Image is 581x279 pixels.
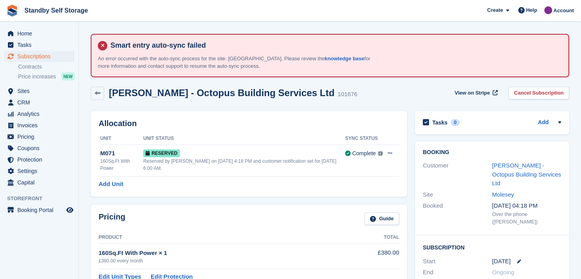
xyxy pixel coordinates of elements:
[17,166,65,177] span: Settings
[4,177,75,188] a: menu
[508,87,569,100] a: Cancel Subscription
[4,154,75,165] a: menu
[17,86,65,97] span: Sites
[109,87,334,98] h2: [PERSON_NAME] - Octopus Building Services Ltd
[492,162,561,186] a: [PERSON_NAME] - Octopus Building Services Ltd
[452,87,499,100] a: View on Stripe
[378,151,383,156] img: icon-info-grey-7440780725fd019a000dd9b08b2336e03edf1995a4989e88bcd33f0948082b44.svg
[7,195,78,203] span: Storefront
[423,268,492,277] div: End
[17,39,65,50] span: Tasks
[98,55,374,70] p: An error occurred with the auto-sync process for the site: [GEOGRAPHIC_DATA]. Please review the f...
[344,244,399,269] td: £380.00
[526,6,537,14] span: Help
[99,257,344,264] div: £380.00 every month
[487,6,503,14] span: Create
[492,269,515,275] span: Ongoing
[21,4,91,17] a: Standby Self Storage
[423,243,561,251] h2: Subscription
[17,131,65,142] span: Pricing
[100,149,143,158] div: M071
[345,132,383,145] th: Sync Status
[492,201,562,210] div: [DATE] 04:18 PM
[423,161,492,188] div: Customer
[6,5,18,17] img: stora-icon-8386f47178a22dfd0bd8f6a31ec36ba5ce8667c1dd55bd0f319d3a0aa187defe.svg
[17,120,65,131] span: Invoices
[553,7,574,15] span: Account
[364,212,399,225] a: Guide
[17,51,65,62] span: Subscriptions
[99,249,344,258] div: 160Sq.Ft With Power × 1
[4,120,75,131] a: menu
[65,205,75,215] a: Preview store
[538,118,549,127] a: Add
[99,212,125,225] h2: Pricing
[99,180,123,189] a: Add Unit
[4,28,75,39] a: menu
[18,72,75,81] a: Price increases NEW
[423,257,492,266] div: Start
[4,108,75,119] a: menu
[344,231,399,244] th: Total
[4,143,75,154] a: menu
[338,90,357,99] div: 101676
[17,154,65,165] span: Protection
[4,131,75,142] a: menu
[492,257,511,266] time: 2025-08-23 00:00:00 UTC
[492,210,562,226] div: Over the phone ([PERSON_NAME])
[17,205,65,216] span: Booking Portal
[544,6,552,14] img: Sue Ford
[4,166,75,177] a: menu
[143,149,180,157] span: Reserved
[100,158,143,172] div: 160Sq.Ft With Power
[17,28,65,39] span: Home
[107,41,562,50] h4: Smart entry auto-sync failed
[143,158,345,172] div: Reserved by [PERSON_NAME] on [DATE] 4:18 PM and customer notification set for [DATE] 6:00 AM.
[99,119,399,128] h2: Allocation
[352,149,376,158] div: Complete
[325,56,364,61] a: knowledge base
[99,132,143,145] th: Unit
[423,201,492,226] div: Booked
[455,89,490,97] span: View on Stripe
[423,190,492,199] div: Site
[17,177,65,188] span: Capital
[4,205,75,216] a: menu
[62,73,75,80] div: NEW
[99,231,344,244] th: Product
[4,51,75,62] a: menu
[451,119,460,126] div: 0
[492,191,514,198] a: Molesey
[18,73,56,80] span: Price increases
[432,119,448,126] h2: Tasks
[17,97,65,108] span: CRM
[4,39,75,50] a: menu
[18,63,75,71] a: Contracts
[17,143,65,154] span: Coupons
[4,86,75,97] a: menu
[17,108,65,119] span: Analytics
[4,97,75,108] a: menu
[143,132,345,145] th: Unit Status
[423,149,561,156] h2: Booking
